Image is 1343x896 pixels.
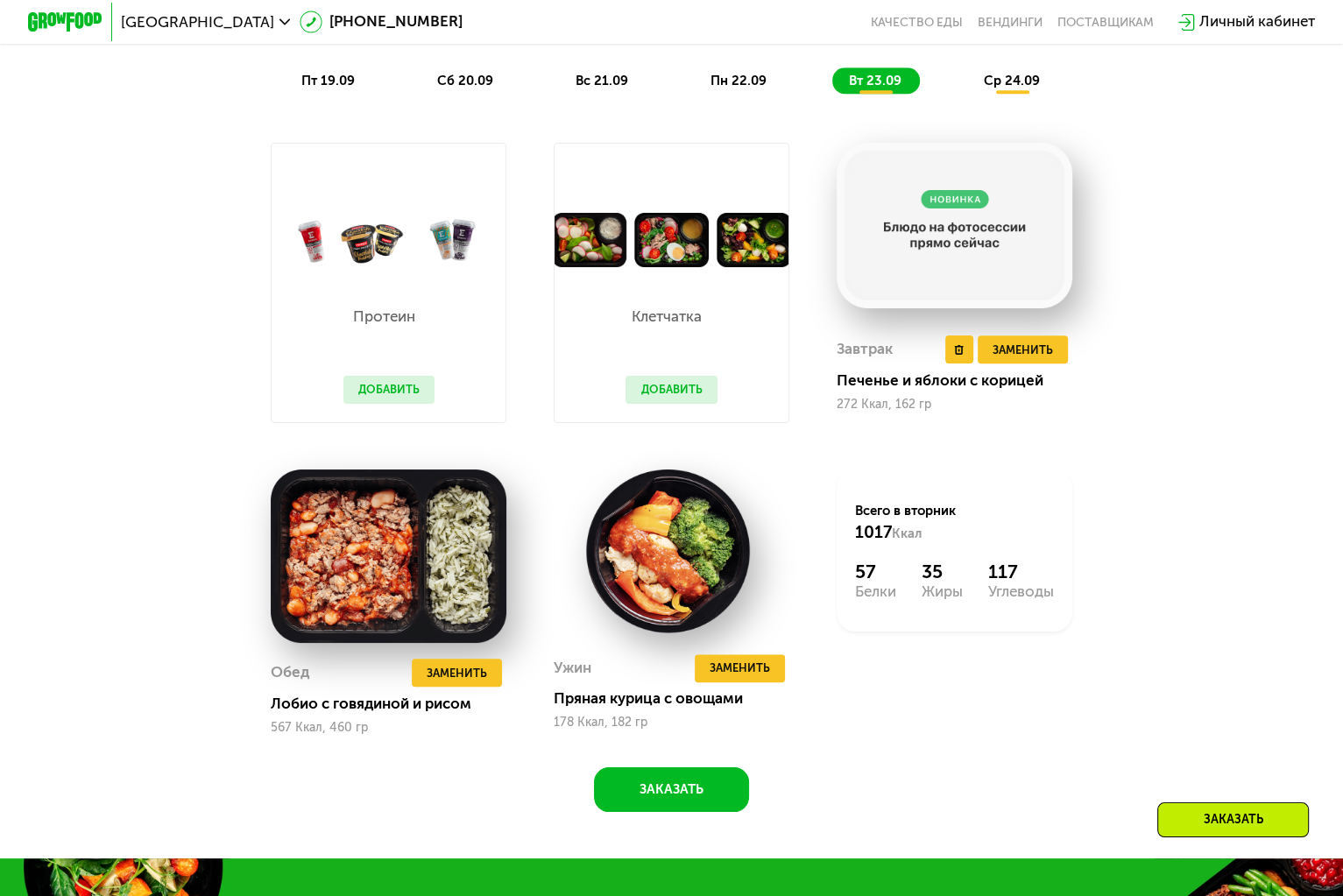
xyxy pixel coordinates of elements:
span: Заменить [427,664,487,682]
a: [PHONE_NUMBER] [300,11,463,33]
div: Всего в вторник [855,502,1054,543]
div: поставщикам [1057,15,1154,30]
div: Печенье и яблоки с корицей [837,371,1088,390]
div: Жиры [922,584,963,599]
span: вт 23.09 [849,73,901,88]
span: [GEOGRAPHIC_DATA] [121,15,274,30]
div: Личный кабинет [1199,11,1315,33]
a: Качество еды [871,15,963,30]
p: Протеин [343,309,426,324]
span: Ккал [892,526,922,541]
div: Обед [271,659,309,687]
button: Заказать [594,767,749,812]
div: Лобио с говядиной и рисом [271,695,522,713]
button: Заменить [695,654,785,682]
div: 178 Ккал, 182 гр [554,716,790,730]
div: Завтрак [837,335,893,363]
div: 567 Ккал, 460 гр [271,721,507,735]
span: Заменить [993,341,1053,359]
span: Заменить [710,659,770,677]
div: 35 [922,561,963,584]
button: Добавить [343,376,435,404]
span: пт 19.09 [301,73,355,88]
div: Пряная курица с овощами [554,689,805,708]
p: Клетчатка [626,309,708,324]
div: Ужин [554,654,591,682]
button: Заменить [412,659,502,687]
span: сб 20.09 [437,73,493,88]
span: вс 21.09 [576,73,628,88]
button: Заменить [978,335,1068,363]
div: Заказать [1157,802,1309,837]
div: 57 [855,561,896,584]
div: 117 [988,561,1054,584]
span: пн 22.09 [710,73,767,88]
span: ср 24.09 [984,73,1040,88]
button: Добавить [626,376,717,404]
span: 1017 [855,522,892,542]
div: Углеводы [988,584,1054,599]
a: Вендинги [978,15,1043,30]
div: Белки [855,584,896,599]
div: 272 Ккал, 162 гр [837,398,1073,412]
